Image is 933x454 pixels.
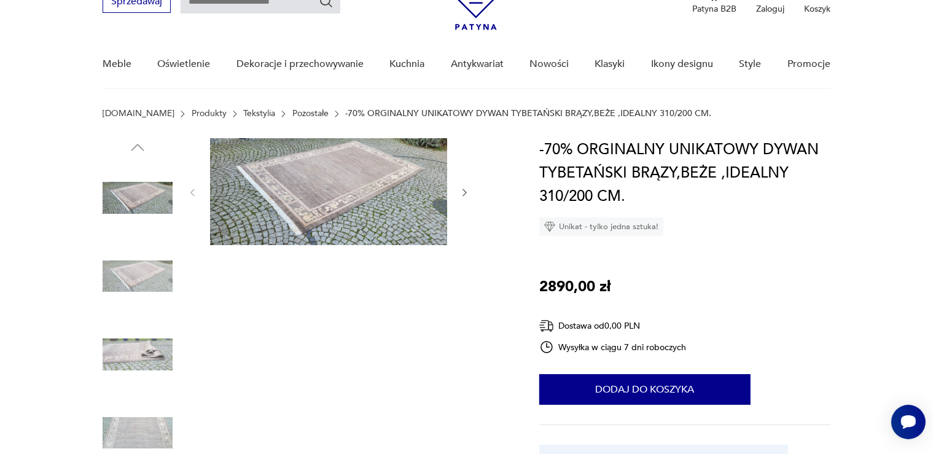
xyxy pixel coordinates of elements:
[595,41,625,88] a: Klasyki
[539,374,751,405] button: Dodaj do koszyka
[539,318,687,334] div: Dostawa od 0,00 PLN
[539,217,663,236] div: Unikat - tylko jedna sztuka!
[103,319,173,389] img: Zdjęcie produktu -70% ORGINALNY UNIKATOWY DYWAN TYBETAŃSKI BRĄZY,BEŻE ,IDEALNY 310/200 CM.
[103,241,173,311] img: Zdjęcie produktu -70% ORGINALNY UNIKATOWY DYWAN TYBETAŃSKI BRĄZY,BEŻE ,IDEALNY 310/200 CM.
[529,41,569,88] a: Nowości
[158,41,211,88] a: Oświetlenie
[544,221,555,232] img: Ikona diamentu
[103,41,131,88] a: Meble
[539,138,830,208] h1: -70% ORGINALNY UNIKATOWY DYWAN TYBETAŃSKI BRĄZY,BEŻE ,IDEALNY 310/200 CM.
[345,109,711,119] p: -70% ORGINALNY UNIKATOWY DYWAN TYBETAŃSKI BRĄZY,BEŻE ,IDEALNY 310/200 CM.
[787,41,830,88] a: Promocje
[292,109,329,119] a: Pozostałe
[739,41,761,88] a: Style
[756,3,784,15] p: Zaloguj
[692,3,736,15] p: Patyna B2B
[103,109,174,119] a: [DOMAIN_NAME]
[243,109,275,119] a: Tekstylia
[451,41,504,88] a: Antykwariat
[891,405,926,439] iframe: Smartsupp widget button
[539,318,554,334] img: Ikona dostawy
[210,138,447,245] img: Zdjęcie produktu -70% ORGINALNY UNIKATOWY DYWAN TYBETAŃSKI BRĄZY,BEŻE ,IDEALNY 310/200 CM.
[539,340,687,354] div: Wysyłka w ciągu 7 dni roboczych
[651,41,713,88] a: Ikony designu
[192,109,227,119] a: Produkty
[804,3,830,15] p: Koszyk
[103,163,173,233] img: Zdjęcie produktu -70% ORGINALNY UNIKATOWY DYWAN TYBETAŃSKI BRĄZY,BEŻE ,IDEALNY 310/200 CM.
[236,41,364,88] a: Dekoracje i przechowywanie
[389,41,424,88] a: Kuchnia
[539,275,611,299] p: 2890,00 zł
